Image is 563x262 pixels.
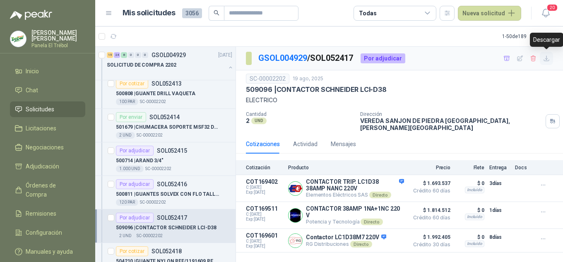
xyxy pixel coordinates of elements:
p: 2 [246,117,250,124]
span: Exp: [DATE] [246,217,283,222]
a: Adjudicación [10,159,85,174]
p: Entrega [489,165,510,171]
span: Adjudicación [26,162,59,171]
p: COT169402 [246,178,283,185]
a: Negociaciones [10,139,85,155]
p: CONTACTOR TRIP. LC1D38 38AMP NANC 220V [306,178,404,192]
span: C: [DATE] [246,239,283,244]
span: Crédito 60 días [409,215,450,220]
a: GSOL004929 [258,53,307,63]
p: 8 días [489,232,510,242]
p: SC-00002202 [137,233,163,239]
div: 100 PAR [116,99,138,105]
div: UND [251,118,267,124]
div: Directo [350,241,372,248]
div: Mensajes [331,139,356,149]
a: 15 24 8 0 0 0 GSOL004929[DATE] SOLICITUD DE COMPRA 2202 [107,50,234,77]
a: Por adjudicarSOL052416500811 |GUANTES SOLVEX CON FLO TALLA 10120 PARSC-00002202 [95,176,236,209]
p: GSOL004929 [152,52,186,58]
img: Company Logo [289,234,302,248]
a: Por enviarSOL052414501679 |CHUMACERA SOPORTE MSF32 DE 2"2 UNDSC-00002202 [95,109,236,142]
p: 501679 | CHUMACERA SOPORTE MSF32 DE 2" [116,123,219,131]
div: Cotizaciones [246,139,280,149]
p: 509096 | CONTACTOR SCHNEIDER LCI-D38 [116,224,217,232]
p: [DATE] [218,51,232,59]
span: Remisiones [26,209,56,218]
p: SC-00002202 [140,199,166,206]
button: 20 [538,6,553,21]
a: Solicitudes [10,101,85,117]
p: Potencia y Tecnología [306,219,404,225]
span: 3056 [182,8,202,18]
div: Actividad [293,139,318,149]
div: 2 UND [116,132,135,139]
img: Logo peakr [10,10,52,20]
p: $ 0 [455,205,484,215]
div: Incluido [465,187,484,193]
span: Órdenes de Compra [26,181,77,199]
a: Chat [10,82,85,98]
div: Por adjudicar [361,53,405,63]
span: Exp: [DATE] [246,190,283,195]
p: Cantidad [246,111,354,117]
span: Solicitudes [26,105,54,114]
p: 509096 | CONTACTOR SCHNEIDER LCI-D38 [246,85,387,94]
p: SOL052414 [149,114,180,120]
p: Contactor LC1D38M7 220V [306,234,386,241]
img: Company Logo [289,182,302,195]
p: 19 ago, 2025 [293,75,323,83]
a: Inicio [10,63,85,79]
img: Company Logo [10,31,26,47]
span: Inicio [26,67,39,76]
span: Configuración [26,228,62,237]
div: Por adjudicar [116,213,154,223]
div: 2 UND [116,233,135,239]
p: Dirección [360,111,542,117]
span: Licitaciones [26,124,56,133]
p: $ 0 [455,232,484,242]
span: $ 1.992.405 [409,232,450,242]
div: 24 [114,52,120,58]
p: SC-00002202 [145,166,171,172]
img: Company Logo [289,209,302,222]
p: SC-00002202 [137,132,163,139]
a: Configuración [10,225,85,240]
div: 1 - 50 de 189 [502,30,553,43]
div: 0 [135,52,141,58]
div: SC-00002202 [246,74,289,84]
a: Por cotizarSOL052413500808 |GUANTE DRILL VAQUETA100 PARSC-00002202 [95,75,236,109]
p: VEREDA SANJON DE PIEDRA [GEOGRAPHIC_DATA] , [PERSON_NAME][GEOGRAPHIC_DATA] [360,117,542,131]
div: 1.000 UND [116,166,144,172]
p: Producto [288,165,404,171]
span: Chat [26,86,38,95]
div: Por adjudicar [116,146,154,156]
p: 500808 | GUANTE DRILL VAQUETA [116,90,195,98]
a: Por adjudicarSOL052417509096 |CONTACTOR SCHNEIDER LCI-D382 UNDSC-00002202 [95,209,236,243]
div: Por cotizar [116,246,148,256]
a: Órdenes de Compra [10,178,85,202]
div: Incluido [465,240,484,247]
div: 15 [107,52,113,58]
p: Precio [409,165,450,171]
p: Panela El Trébol [31,43,85,48]
p: Elementos Eléctricos SAS [306,192,404,198]
p: Flete [455,165,484,171]
span: Exp: [DATE] [246,244,283,249]
p: 500714 | ARAND 3/4" [116,157,164,165]
p: $ 0 [455,178,484,188]
p: SOL052417 [157,215,187,221]
p: ELECTRICO [246,96,553,105]
span: $ 1.693.537 [409,178,450,188]
span: C: [DATE] [246,212,283,217]
span: 20 [546,4,558,12]
div: Por cotizar [116,79,148,89]
button: Nueva solicitud [458,6,521,21]
p: RG Distribuciones [306,241,386,248]
span: $ 1.814.512 [409,205,450,215]
h1: Mis solicitudes [123,7,176,19]
p: / SOL052417 [258,52,354,65]
p: [PERSON_NAME] [PERSON_NAME] [31,30,85,41]
p: COT169601 [246,232,283,239]
p: CONTACTOR 38AMP 1NA+1NC 220 V [306,205,404,219]
div: 8 [121,52,127,58]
